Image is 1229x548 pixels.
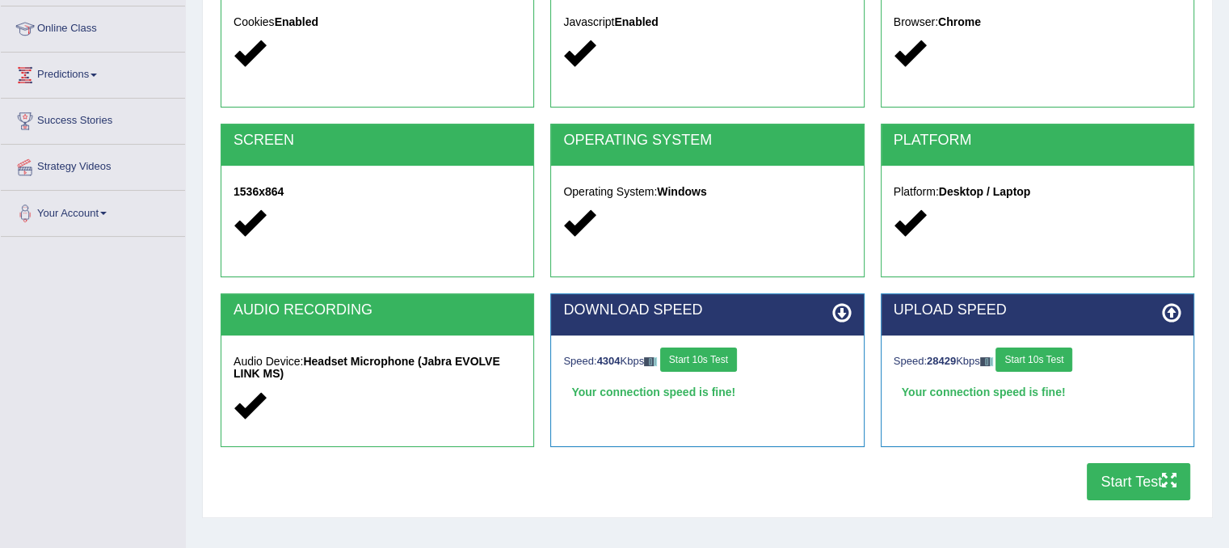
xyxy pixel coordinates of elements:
[1,191,185,231] a: Your Account
[234,185,284,198] strong: 1536x864
[1,145,185,185] a: Strategy Videos
[894,380,1181,404] div: Your connection speed is fine!
[1,6,185,47] a: Online Class
[1087,463,1190,500] button: Start Test
[660,348,737,372] button: Start 10s Test
[1,53,185,93] a: Predictions
[1,99,185,139] a: Success Stories
[234,302,521,318] h2: AUDIO RECORDING
[894,16,1181,28] h5: Browser:
[657,185,706,198] strong: Windows
[563,302,851,318] h2: DOWNLOAD SPEED
[939,185,1031,198] strong: Desktop / Laptop
[894,348,1181,376] div: Speed: Kbps
[234,133,521,149] h2: SCREEN
[234,356,521,381] h5: Audio Device:
[275,15,318,28] strong: Enabled
[563,348,851,376] div: Speed: Kbps
[563,380,851,404] div: Your connection speed is fine!
[597,355,621,367] strong: 4304
[563,133,851,149] h2: OPERATING SYSTEM
[644,357,657,366] img: ajax-loader-fb-connection.gif
[894,133,1181,149] h2: PLATFORM
[614,15,658,28] strong: Enabled
[927,355,956,367] strong: 28429
[980,357,993,366] img: ajax-loader-fb-connection.gif
[894,186,1181,198] h5: Platform:
[234,16,521,28] h5: Cookies
[234,355,500,380] strong: Headset Microphone (Jabra EVOLVE LINK MS)
[894,302,1181,318] h2: UPLOAD SPEED
[563,16,851,28] h5: Javascript
[995,348,1072,372] button: Start 10s Test
[563,186,851,198] h5: Operating System:
[938,15,981,28] strong: Chrome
